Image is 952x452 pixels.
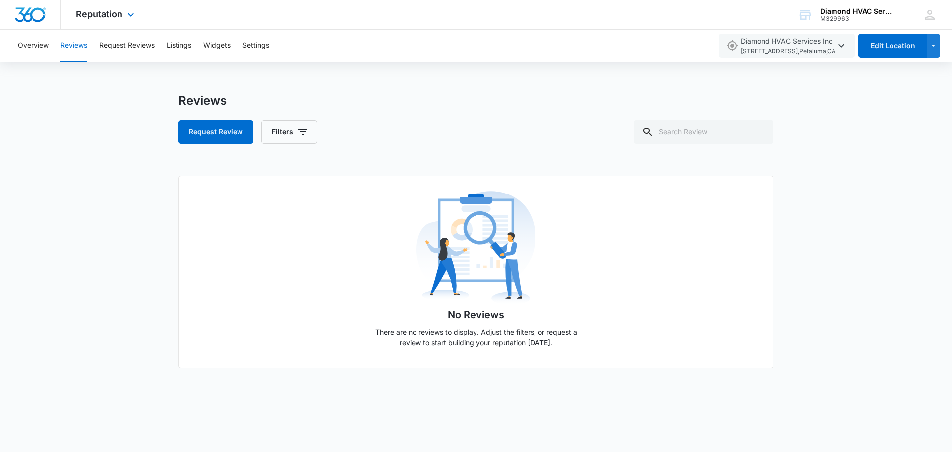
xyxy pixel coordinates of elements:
[76,9,122,19] span: Reputation
[741,47,835,56] span: [STREET_ADDRESS] , Petaluma , CA
[18,30,49,62] button: Overview
[261,120,317,144] button: Filters
[741,36,835,56] span: Diamond HVAC Services Inc
[178,93,227,108] h1: Reviews
[242,30,269,62] button: Settings
[634,120,773,144] input: Search Review
[372,327,580,348] p: There are no reviews to display. Adjust the filters, or request a review to start building your r...
[167,30,191,62] button: Listings
[820,15,892,22] div: account id
[60,30,87,62] button: Reviews
[858,34,927,58] button: Edit Location
[719,34,855,58] button: Diamond HVAC Services Inc[STREET_ADDRESS],Petaluma,CA
[448,307,504,322] h1: No Reviews
[99,30,155,62] button: Request Reviews
[178,120,253,144] button: Request Review
[820,7,892,15] div: account name
[203,30,231,62] button: Widgets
